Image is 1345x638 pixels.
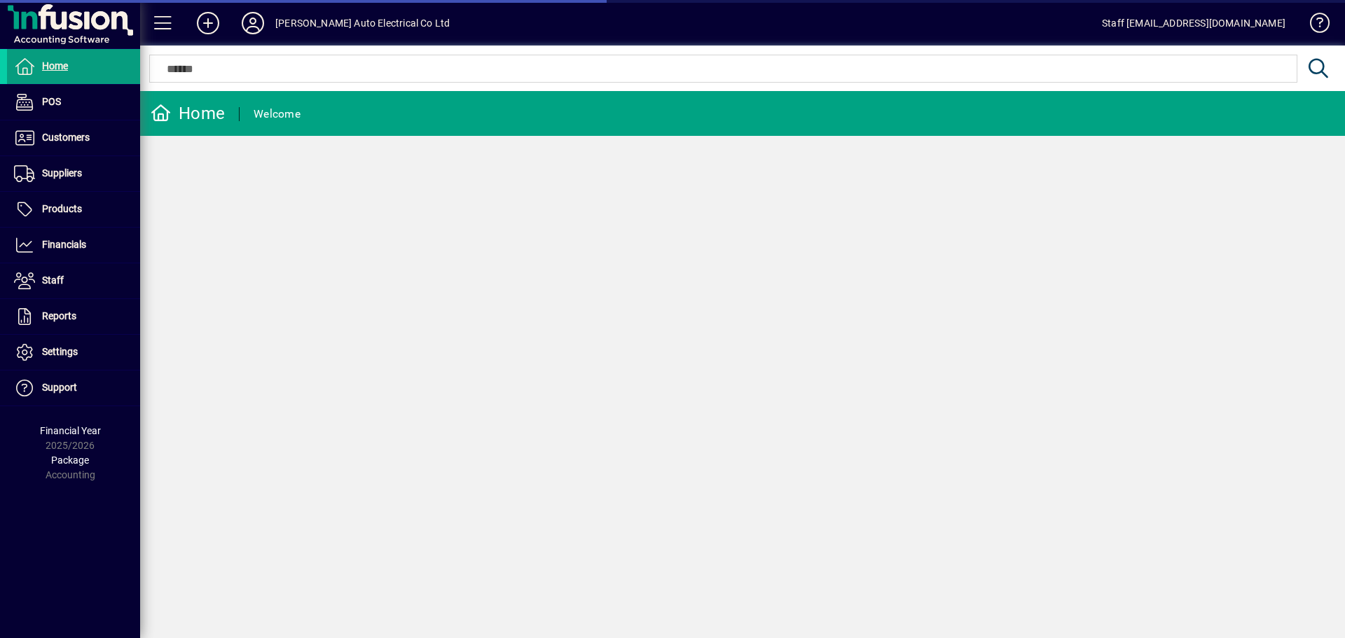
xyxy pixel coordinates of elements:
button: Profile [230,11,275,36]
span: Settings [42,346,78,357]
a: Suppliers [7,156,140,191]
span: Suppliers [42,167,82,179]
span: Products [42,203,82,214]
a: POS [7,85,140,120]
span: Financials [42,239,86,250]
div: Staff [EMAIL_ADDRESS][DOMAIN_NAME] [1102,12,1285,34]
a: Staff [7,263,140,298]
span: Home [42,60,68,71]
span: POS [42,96,61,107]
div: Welcome [254,103,301,125]
span: Reports [42,310,76,321]
span: Staff [42,275,64,286]
a: Settings [7,335,140,370]
button: Add [186,11,230,36]
div: Home [151,102,225,125]
a: Support [7,370,140,405]
div: [PERSON_NAME] Auto Electrical Co Ltd [275,12,450,34]
span: Support [42,382,77,393]
a: Customers [7,120,140,155]
span: Customers [42,132,90,143]
span: Financial Year [40,425,101,436]
a: Knowledge Base [1299,3,1327,48]
span: Package [51,455,89,466]
a: Reports [7,299,140,334]
a: Financials [7,228,140,263]
a: Products [7,192,140,227]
